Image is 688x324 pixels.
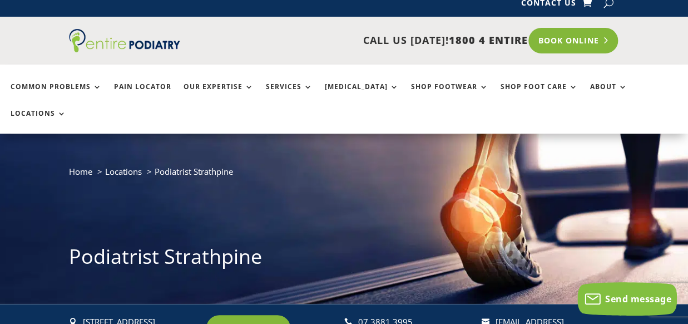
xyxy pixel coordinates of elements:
[325,83,399,107] a: [MEDICAL_DATA]
[501,83,578,107] a: Shop Foot Care
[577,282,677,316] button: Send message
[266,83,313,107] a: Services
[590,83,627,107] a: About
[11,110,66,134] a: Locations
[411,83,488,107] a: Shop Footwear
[605,293,671,305] span: Send message
[11,83,102,107] a: Common Problems
[69,43,180,55] a: Entire Podiatry
[69,29,180,52] img: logo (1)
[192,33,528,48] p: CALL US [DATE]!
[528,28,618,53] a: Book Online
[155,166,233,177] span: Podiatrist Strathpine
[105,166,142,177] a: Locations
[184,83,254,107] a: Our Expertise
[114,83,171,107] a: Pain Locator
[448,33,527,47] span: 1800 4 ENTIRE
[69,164,620,187] nav: breadcrumb
[69,243,620,276] h1: Podiatrist Strathpine
[69,166,92,177] a: Home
